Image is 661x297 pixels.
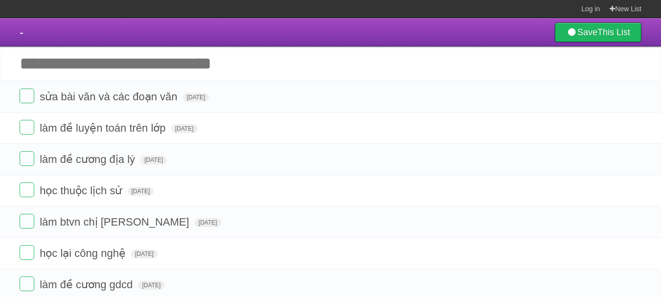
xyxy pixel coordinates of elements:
b: This List [597,27,630,37]
span: [DATE] [183,93,209,102]
span: sửa bài văn và các đoạn văn [40,91,180,103]
span: học lại công nghệ [40,247,128,259]
a: SaveThis List [555,23,641,42]
label: Done [20,89,34,103]
span: [DATE] [138,281,164,290]
span: [DATE] [128,187,154,196]
span: làm đề cương gdcd [40,278,135,291]
span: làm đề cương địa lý [40,153,137,165]
span: làm đề luyện toán trên lớp [40,122,168,134]
span: [DATE] [131,250,158,258]
span: [DATE] [140,156,167,164]
label: Done [20,151,34,166]
label: Done [20,214,34,228]
label: Done [20,120,34,135]
span: học thuộc lịch sử [40,184,124,197]
span: [DATE] [171,124,198,133]
span: làm btvn chị [PERSON_NAME] [40,216,192,228]
label: Done [20,276,34,291]
span: - [20,25,23,39]
label: Done [20,183,34,197]
label: Done [20,245,34,260]
span: [DATE] [195,218,221,227]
